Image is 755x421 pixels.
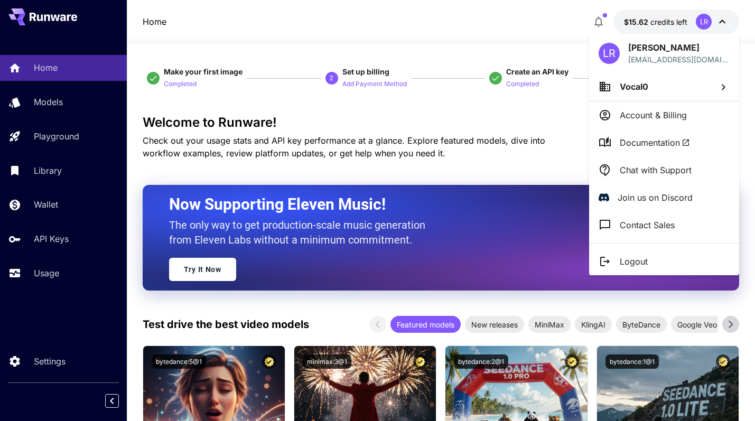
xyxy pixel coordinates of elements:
p: Contact Sales [620,219,675,231]
p: Logout [620,255,648,268]
button: Vocal0 [589,72,739,101]
p: Chat with Support [620,164,692,176]
p: Join us on Discord [618,191,693,204]
div: LR [599,43,620,64]
div: lropero@gmail.com [628,54,730,65]
span: Documentation [620,136,690,149]
span: Vocal0 [620,81,648,92]
p: Account & Billing [620,109,687,121]
p: [PERSON_NAME] [628,41,730,54]
p: [EMAIL_ADDRESS][DOMAIN_NAME] [628,54,730,65]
